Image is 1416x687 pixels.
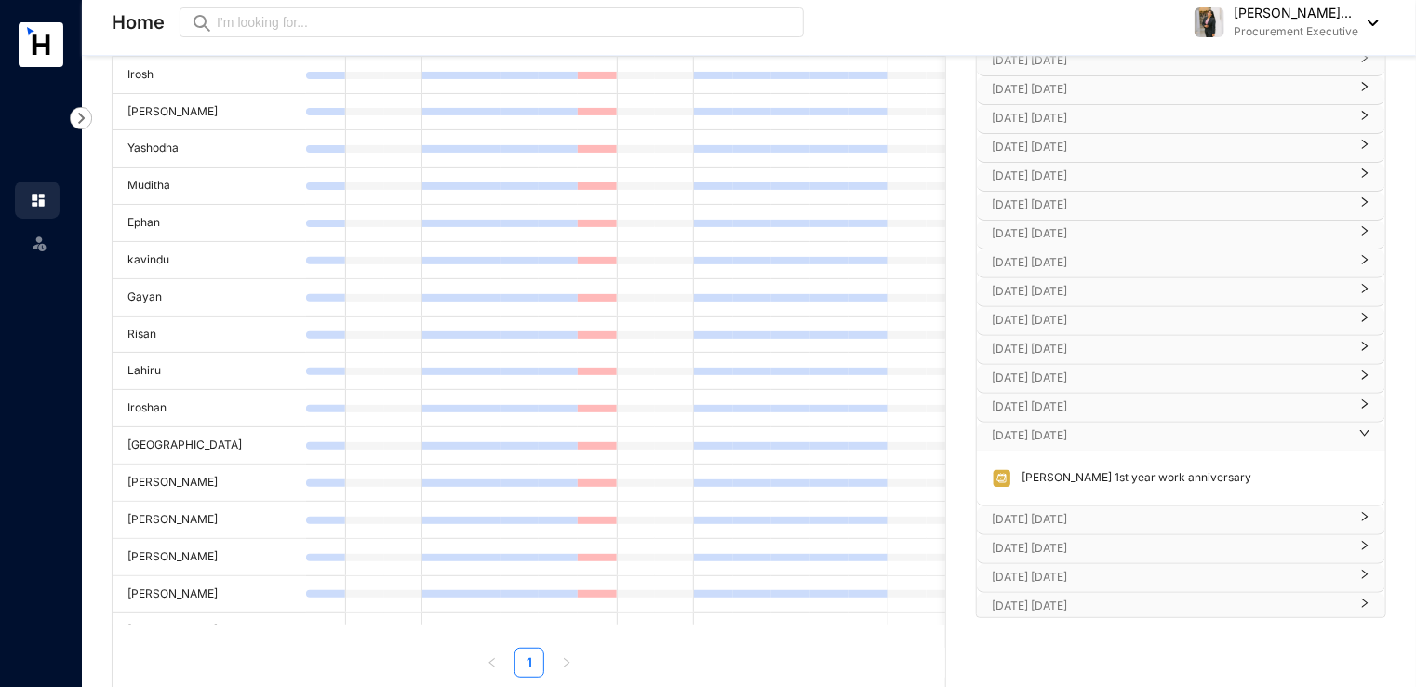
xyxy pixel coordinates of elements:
div: [DATE] [DATE] [977,221,1385,249]
div: [DATE] [DATE] [977,593,1385,621]
p: [DATE] [DATE] [992,539,1348,558]
p: Home [112,9,165,35]
div: [DATE] [DATE] [977,192,1385,220]
td: [PERSON_NAME] [113,465,306,502]
div: [DATE] [DATE] [977,394,1385,422]
p: [DATE] [DATE] [992,138,1348,156]
span: right [1359,547,1370,551]
span: right [1359,204,1370,208]
div: [DATE] [DATE] [977,134,1385,162]
td: Gayan [113,279,306,317]
div: [DATE] [DATE] [977,278,1385,306]
p: [DATE] [DATE] [992,311,1348,330]
span: right [1359,290,1370,294]
img: leave-unselected.2934df6273408c3f84d9.svg [30,234,48,252]
div: [DATE] [DATE] [977,47,1385,75]
li: Home [15,182,60,219]
td: Yashodha [113,130,306,168]
span: right [1359,233,1370,236]
p: [DATE] [DATE] [992,397,1348,416]
p: [DATE] [DATE] [992,253,1348,272]
div: [DATE] [DATE] [977,506,1385,534]
p: [DATE] [DATE] [992,568,1348,586]
span: right [1359,175,1370,179]
td: [PERSON_NAME] [113,94,306,131]
p: [DATE] [DATE] [992,51,1348,70]
li: Previous Page [477,648,507,678]
div: [DATE] [DATE] [977,105,1385,133]
span: right [1359,348,1370,352]
span: right [1359,377,1370,381]
span: right [1359,435,1370,438]
img: home.c6720e0a13eba0172344.svg [30,192,47,209]
td: Irosh [113,57,306,94]
td: kavindu [113,242,306,279]
div: [DATE] [DATE] [977,535,1385,563]
td: Iroshan [113,390,306,427]
span: right [1359,519,1370,522]
td: [PERSON_NAME] [113,539,306,576]
span: right [1359,88,1370,92]
button: right [552,648,581,678]
p: [DATE] [DATE] [992,426,1348,445]
td: [PERSON_NAME] [113,576,306,613]
div: [DATE] [DATE] [977,307,1385,335]
p: [DATE] [DATE] [992,282,1348,301]
td: Lahiru [113,353,306,390]
div: [DATE] [DATE] [977,365,1385,393]
span: left [487,657,498,668]
img: dropdown-black.8e83cc76930a90b1a4fdb6d089b7bf3a.svg [1358,20,1379,26]
input: I’m looking for... [217,12,793,33]
p: [DATE] [DATE] [992,167,1348,185]
button: left [477,648,507,678]
img: file-1753941879248_1bd3ec41-71d2-4225-8b65-88dff296eb89 [1195,7,1224,37]
p: [PERSON_NAME]... [1234,4,1358,22]
p: [DATE] [DATE] [992,369,1348,387]
span: right [1359,117,1370,121]
td: Ephan [113,205,306,242]
span: right [1359,146,1370,150]
span: right [1359,319,1370,323]
td: [PERSON_NAME] [113,613,306,650]
p: [DATE] [DATE] [992,597,1348,615]
div: [DATE] [DATE] [977,163,1385,191]
span: right [1359,60,1370,63]
img: anniversary.d4fa1ee0abd6497b2d89d817e415bd57.svg [992,468,1012,489]
div: [DATE] [DATE] [977,564,1385,592]
li: 1 [514,648,544,678]
p: [DATE] [DATE] [992,109,1348,128]
span: right [1359,576,1370,580]
p: [DATE] [DATE] [992,195,1348,214]
img: nav-icon-right.af6afadce00d159da59955279c43614e.svg [70,107,92,129]
div: [DATE] [DATE] [977,336,1385,364]
div: [DATE] [DATE] [977,76,1385,104]
td: Risan [113,317,306,354]
p: [PERSON_NAME] 1st year work anniversary [1012,468,1251,489]
td: [PERSON_NAME] [113,502,306,539]
td: [GEOGRAPHIC_DATA] [113,427,306,465]
li: Next Page [552,648,581,678]
p: [DATE] [DATE] [992,510,1348,529]
span: right [1359,605,1370,609]
a: 1 [515,649,543,677]
span: right [1359,406,1370,410]
div: [DATE] [DATE] [977,423,1385,451]
span: right [561,657,572,668]
div: [DATE] [DATE] [977,249,1385,277]
p: Procurement Executive [1234,22,1358,41]
span: right [1359,262,1370,265]
p: [DATE] [DATE] [992,80,1348,99]
p: [DATE] [DATE] [992,340,1348,358]
td: Muditha [113,168,306,205]
p: [DATE] [DATE] [992,224,1348,243]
